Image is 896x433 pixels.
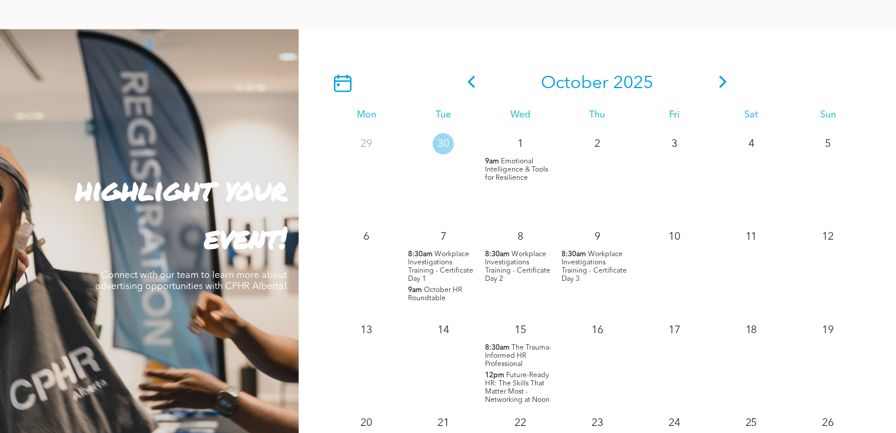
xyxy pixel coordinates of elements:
p: 8 [510,226,531,247]
p: 3 [664,133,685,155]
p: 7 [433,226,454,247]
p: 13 [356,320,377,341]
div: Fri [636,110,713,121]
div: Sun [790,110,867,121]
div: Thu [559,110,636,121]
p: 16 [587,320,608,341]
p: 6 [356,226,377,247]
div: Sat [713,110,790,121]
div: Tue [405,110,482,121]
div: Wed [482,110,559,121]
p: 15 [510,320,531,341]
span: October HR Roundtable [408,287,462,302]
span: 8:30am [562,250,587,259]
p: 19 [818,320,839,341]
span: Emotional Intelligence & Tools for Resilience [485,158,548,182]
p: 9 [587,226,608,247]
p: 1 [510,133,531,155]
span: Connect with our team to learn more about advertising opportunities with CPHR Alberta! [95,271,287,291]
p: 30 [433,133,454,155]
p: 4 [741,133,762,155]
p: 12 [818,226,839,247]
span: The Trauma-Informed HR Professional [485,344,551,368]
span: Workplace Investigations Training - Certificate Day 2 [485,251,550,283]
span: October [541,75,609,92]
span: 9am [408,286,422,294]
p: 17 [664,320,685,341]
span: 2025 [613,75,653,92]
span: 9am [485,157,499,166]
p: 10 [664,226,685,247]
p: 2 [587,133,608,155]
span: Workplace Investigations Training - Certificate Day 1 [408,251,473,283]
span: Workplace Investigations Training - Certificate Day 3 [562,251,627,283]
p: 5 [818,133,839,155]
p: 18 [741,320,762,341]
span: Future-Ready HR: The Skills That Matter Most - Networking at Noon [485,372,550,404]
span: 12pm [485,371,504,380]
strong: highlight your event! [75,168,287,258]
span: 8:30am [485,344,510,352]
p: 11 [741,226,762,247]
p: 29 [356,133,377,155]
span: 8:30am [485,250,510,259]
p: 14 [433,320,454,341]
div: Mon [328,110,405,121]
span: 8:30am [408,250,433,259]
